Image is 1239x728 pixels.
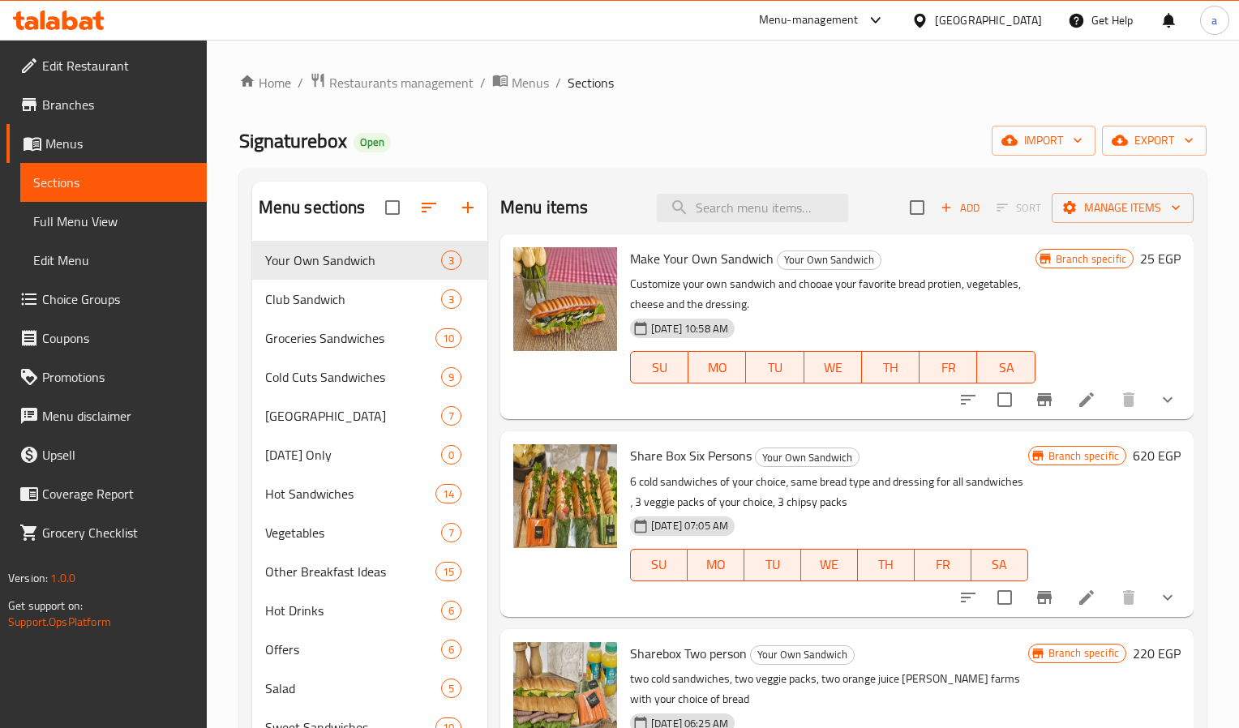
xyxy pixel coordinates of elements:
[42,367,194,387] span: Promotions
[20,163,207,202] a: Sections
[442,409,461,424] span: 7
[1042,645,1125,661] span: Branch specific
[441,640,461,659] div: items
[858,549,915,581] button: TH
[298,73,303,92] li: /
[265,562,435,581] span: Other Breakfast Ideas
[751,553,795,576] span: TU
[900,191,934,225] span: Select section
[435,328,461,348] div: items
[265,367,441,387] span: Cold Cuts Sandwiches
[1077,588,1096,607] a: Edit menu item
[42,484,194,503] span: Coverage Report
[442,292,461,307] span: 3
[1140,247,1181,270] h6: 25 EGP
[1148,578,1187,617] button: show more
[239,122,347,159] span: Signaturebox
[310,72,474,93] a: Restaurants management
[1158,588,1177,607] svg: Show Choices
[1133,444,1181,467] h6: 620 EGP
[637,356,682,379] span: SU
[252,358,487,396] div: Cold Cuts Sandwiches9
[42,289,194,309] span: Choice Groups
[695,356,740,379] span: MO
[935,11,1042,29] div: [GEOGRAPHIC_DATA]
[441,367,461,387] div: items
[441,679,461,698] div: items
[375,191,409,225] span: Select all sections
[778,251,881,269] span: Your Own Sandwich
[759,11,859,30] div: Menu-management
[988,383,1022,417] span: Select to update
[555,73,561,92] li: /
[492,72,549,93] a: Menus
[354,133,391,152] div: Open
[265,406,441,426] div: Egg Station
[568,73,614,92] span: Sections
[811,356,855,379] span: WE
[801,549,858,581] button: WE
[512,73,549,92] span: Menus
[750,645,855,665] div: Your Own Sandwich
[259,195,366,220] h2: Menu sections
[33,212,194,231] span: Full Menu View
[442,448,461,463] span: 0
[252,319,487,358] div: Groceries Sandwiches10
[513,444,617,548] img: Share Box Six Persons
[442,642,461,657] span: 6
[442,525,461,541] span: 7
[50,567,75,589] span: 1.0.0
[33,173,194,192] span: Sections
[938,199,982,217] span: Add
[1133,642,1181,665] h6: 220 EGP
[808,553,851,576] span: WE
[252,630,487,669] div: Offers6
[20,202,207,241] a: Full Menu View
[265,406,441,426] span: [GEOGRAPHIC_DATA]
[1052,193,1194,223] button: Manage items
[435,484,461,503] div: items
[513,247,617,351] img: Make Your Own Sandwich
[6,358,207,396] a: Promotions
[265,289,441,309] span: Club Sandwich
[657,194,848,222] input: search
[45,134,194,153] span: Menus
[6,513,207,552] a: Grocery Checklist
[746,351,804,383] button: TU
[6,280,207,319] a: Choice Groups
[688,351,746,383] button: MO
[688,549,744,581] button: MO
[265,679,441,698] div: Salad
[804,351,862,383] button: WE
[8,611,111,632] a: Support.OpsPlatform
[252,396,487,435] div: [GEOGRAPHIC_DATA]7
[752,356,797,379] span: TU
[934,195,986,221] span: Add item
[265,601,441,620] span: Hot Drinks
[442,253,461,268] span: 3
[755,448,860,467] div: Your Own Sandwich
[442,681,461,696] span: 5
[6,85,207,124] a: Branches
[868,356,913,379] span: TH
[42,56,194,75] span: Edit Restaurant
[1211,11,1217,29] span: a
[777,251,881,270] div: Your Own Sandwich
[1077,390,1096,409] a: Edit menu item
[921,553,965,576] span: FR
[630,274,1035,315] p: Customize your own sandwich and chooae your favorite bread protien, vegetables, cheese and the dr...
[978,553,1022,576] span: SA
[441,523,461,542] div: items
[920,351,977,383] button: FR
[252,591,487,630] div: Hot Drinks6
[645,321,735,336] span: [DATE] 10:58 AM
[1109,380,1148,419] button: delete
[6,124,207,163] a: Menus
[1102,126,1207,156] button: export
[265,251,441,270] span: Your Own Sandwich
[8,567,48,589] span: Version:
[265,523,441,542] div: Vegetables
[265,640,441,659] div: Offers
